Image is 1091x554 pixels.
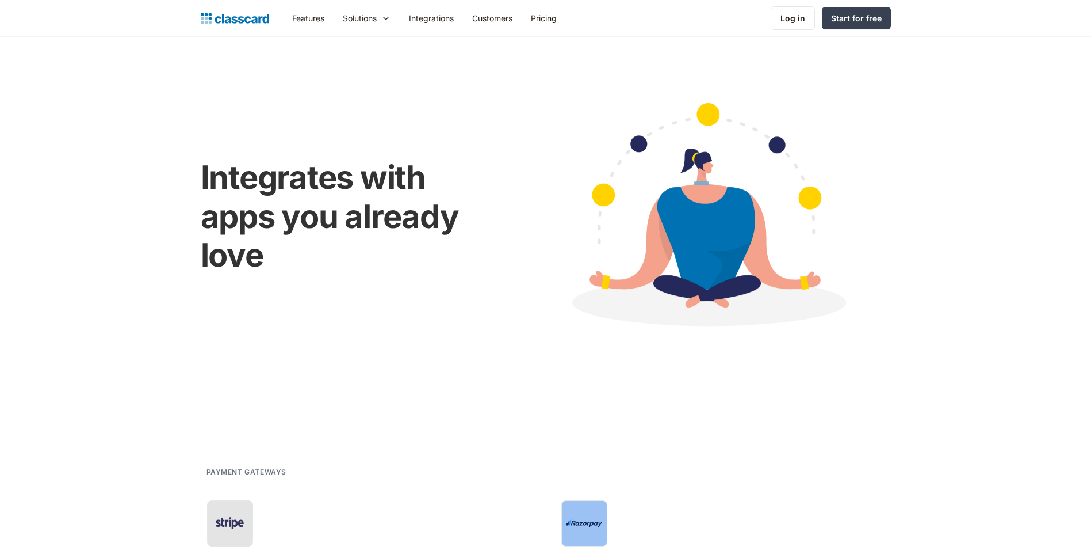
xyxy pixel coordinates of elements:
[343,12,377,24] div: Solutions
[831,12,882,24] div: Start for free
[201,158,499,275] h1: Integrates with apps you already love
[283,5,334,31] a: Features
[212,514,248,532] img: Stripe
[334,5,400,31] div: Solutions
[522,81,891,357] img: Cartoon image showing connected apps
[400,5,463,31] a: Integrations
[780,12,805,24] div: Log in
[206,466,287,477] h2: Payment gateways
[201,10,269,26] a: home
[522,5,566,31] a: Pricing
[463,5,522,31] a: Customers
[771,6,815,30] a: Log in
[566,519,603,528] img: Razorpay
[822,7,891,29] a: Start for free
